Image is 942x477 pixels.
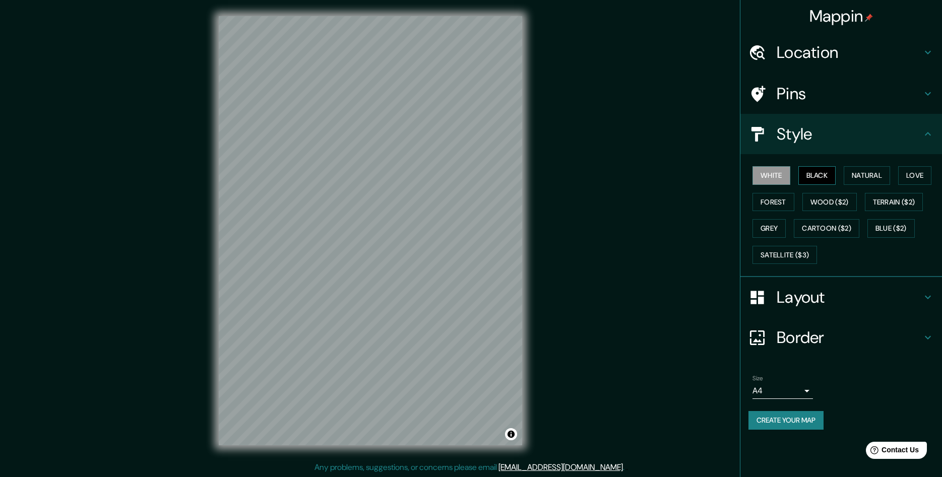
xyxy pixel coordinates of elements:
[315,461,624,473] p: Any problems, suggestions, or concerns please email .
[626,461,628,473] div: .
[777,42,922,62] h4: Location
[798,166,836,185] button: Black
[777,287,922,307] h4: Layout
[867,219,915,238] button: Blue ($2)
[752,219,786,238] button: Grey
[809,6,873,26] h4: Mappin
[898,166,931,185] button: Love
[865,14,873,22] img: pin-icon.png
[498,462,623,472] a: [EMAIL_ADDRESS][DOMAIN_NAME]
[624,461,626,473] div: .
[802,193,857,212] button: Wood ($2)
[740,32,942,73] div: Location
[852,438,931,466] iframe: Help widget launcher
[752,166,790,185] button: White
[777,327,922,348] h4: Border
[794,219,859,238] button: Cartoon ($2)
[777,124,922,144] h4: Style
[844,166,890,185] button: Natural
[752,193,794,212] button: Forest
[748,411,824,430] button: Create your map
[752,246,817,264] button: Satellite ($3)
[752,374,763,383] label: Size
[740,114,942,154] div: Style
[740,317,942,358] div: Border
[740,277,942,317] div: Layout
[740,74,942,114] div: Pins
[219,16,522,445] canvas: Map
[777,84,922,104] h4: Pins
[865,193,923,212] button: Terrain ($2)
[505,428,517,440] button: Toggle attribution
[752,383,813,399] div: A4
